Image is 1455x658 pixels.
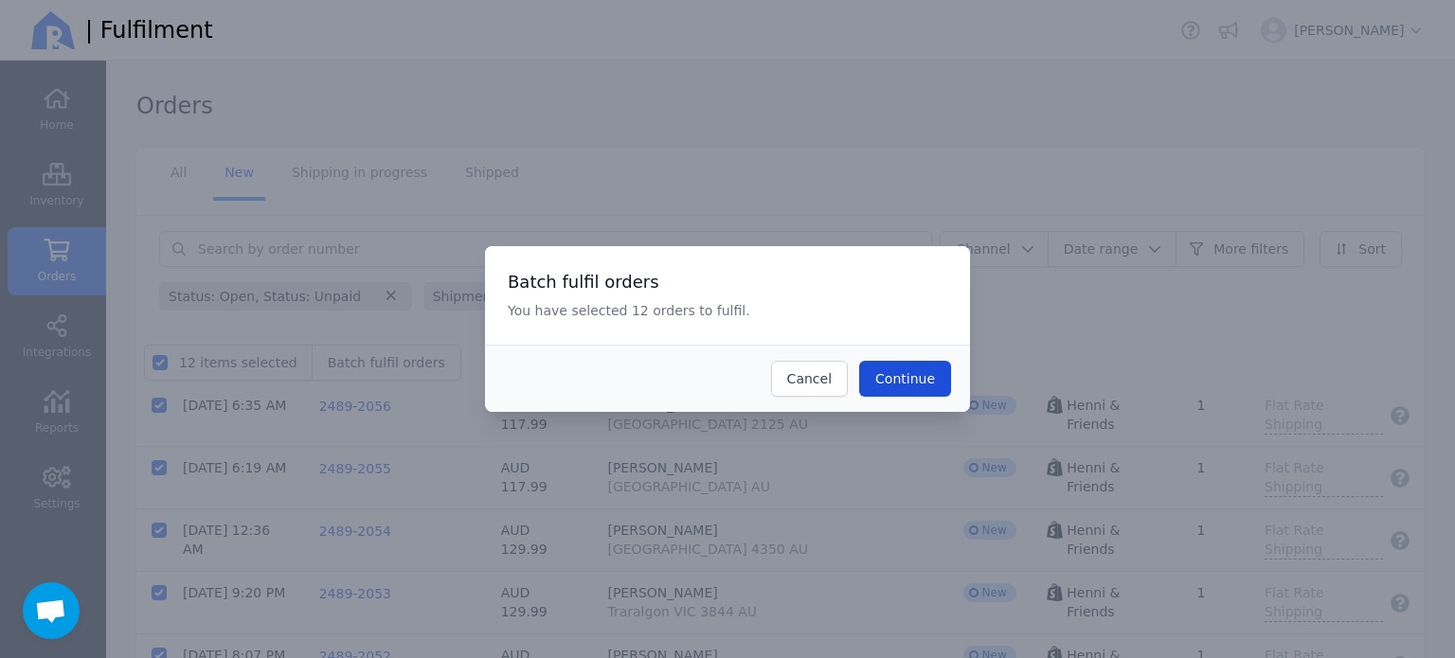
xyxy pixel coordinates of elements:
[85,15,213,45] span: | Fulfilment
[875,371,935,386] span: Continue
[23,582,80,639] div: Open chat
[508,269,750,295] h2: Batch fulfil orders
[787,371,832,386] span: Cancel
[859,361,951,397] button: Continue
[508,299,750,322] p: You have selected 12 orders to fulfil.
[771,361,848,397] button: Cancel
